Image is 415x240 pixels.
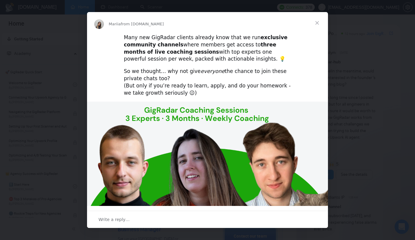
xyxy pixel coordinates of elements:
div: Many new GigRadar clients already know that we run where members get access to with top experts o... [124,34,291,63]
span: Close [306,12,328,34]
img: Profile image for Mariia [94,19,104,29]
span: Write a reply… [98,216,130,223]
span: Mariia [109,22,121,26]
span: from [DOMAIN_NAME] [121,22,164,26]
b: three months of live coaching sessions [124,42,276,55]
b: exclusive community channels [124,34,287,48]
i: everyone [201,68,225,74]
div: Open conversation and reply [87,211,328,228]
div: So we thought… why not give the chance to join these private chats too? (But only if you’re ready... [124,68,291,96]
